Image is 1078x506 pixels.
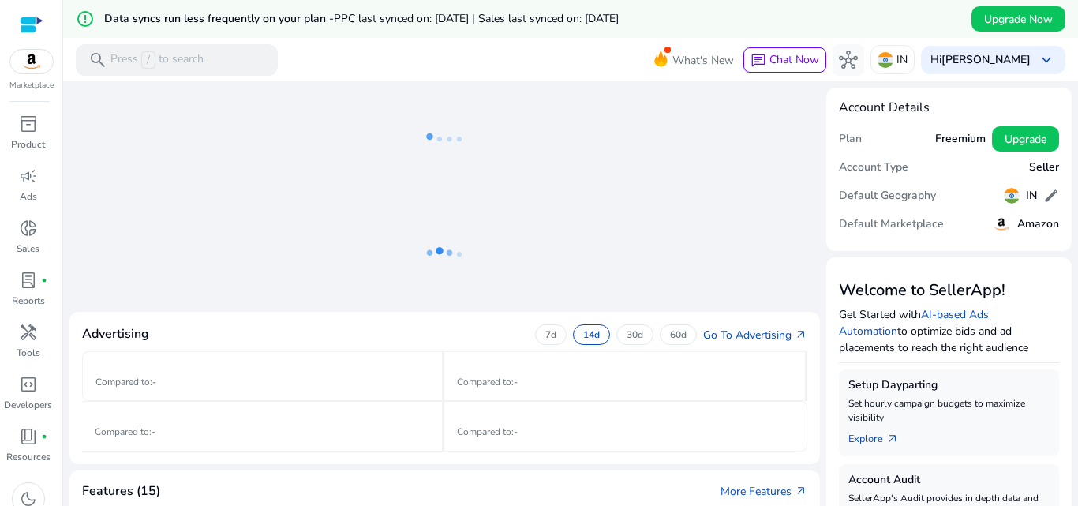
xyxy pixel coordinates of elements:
[17,242,39,256] p: Sales
[19,323,38,342] span: handyman
[514,376,518,388] span: -
[627,328,643,341] p: 30d
[1017,218,1059,231] h5: Amazon
[839,161,908,174] h5: Account Type
[672,47,734,74] span: What's New
[839,133,862,146] h5: Plan
[1043,188,1059,204] span: edit
[930,54,1031,66] p: Hi
[19,219,38,238] span: donut_small
[104,13,619,26] h5: Data syncs run less frequently on your plan -
[457,425,793,439] p: Compared to :
[19,114,38,133] span: inventory_2
[95,425,429,439] p: Compared to :
[795,485,807,497] span: arrow_outward
[20,189,37,204] p: Ads
[17,346,40,360] p: Tools
[152,425,155,438] span: -
[795,328,807,341] span: arrow_outward
[839,218,944,231] h5: Default Marketplace
[769,52,819,67] span: Chat Now
[11,137,45,152] p: Product
[750,53,766,69] span: chat
[457,375,792,389] p: Compared to :
[4,398,52,412] p: Developers
[839,281,1060,300] h3: Welcome to SellerApp!
[971,6,1065,32] button: Upgrade Now
[583,328,600,341] p: 14d
[19,375,38,394] span: code_blocks
[886,433,899,445] span: arrow_outward
[514,425,518,438] span: -
[1005,131,1046,148] span: Upgrade
[935,133,986,146] h5: Freemium
[152,376,156,388] span: -
[1004,188,1020,204] img: in.svg
[10,50,53,73] img: amazon.svg
[848,474,1050,487] h5: Account Audit
[833,44,864,76] button: hub
[743,47,826,73] button: chatChat Now
[76,9,95,28] mat-icon: error_outline
[984,11,1053,28] span: Upgrade Now
[6,450,51,464] p: Resources
[1037,51,1056,69] span: keyboard_arrow_down
[19,427,38,446] span: book_4
[878,52,893,68] img: in.svg
[9,80,54,92] p: Marketplace
[848,396,1050,425] p: Set hourly campaign budgets to maximize visibility
[992,215,1011,234] img: amazon.svg
[41,277,47,283] span: fiber_manual_record
[839,306,1060,356] p: Get Started with to optimize bids and ad placements to reach the right audience
[721,483,807,500] a: More Featuresarrow_outward
[839,100,1060,115] h4: Account Details
[19,167,38,186] span: campaign
[19,271,38,290] span: lab_profile
[82,484,160,499] h4: Features (15)
[992,126,1059,152] button: Upgrade
[110,51,204,69] p: Press to search
[839,189,936,203] h5: Default Geography
[848,379,1050,392] h5: Setup Dayparting
[941,52,1031,67] b: [PERSON_NAME]
[12,294,45,308] p: Reports
[141,51,155,69] span: /
[95,375,429,389] p: Compared to :
[545,328,556,341] p: 7d
[896,46,908,73] p: IN
[703,327,807,343] a: Go To Advertisingarrow_outward
[670,328,687,341] p: 60d
[88,51,107,69] span: search
[839,51,858,69] span: hub
[839,307,989,339] a: AI-based Ads Automation
[334,11,619,26] span: PPC last synced on: [DATE] | Sales last synced on: [DATE]
[1029,161,1059,174] h5: Seller
[82,327,149,342] h4: Advertising
[41,433,47,440] span: fiber_manual_record
[1026,189,1037,203] h5: IN
[848,425,911,447] a: Explorearrow_outward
